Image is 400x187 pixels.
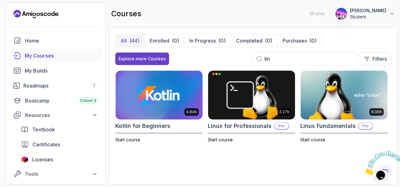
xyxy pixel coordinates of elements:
[25,111,98,119] div: Resources
[231,34,277,47] button: Completed(0)
[350,8,386,14] p: [PERSON_NAME]
[25,52,98,59] div: My Courses
[208,137,233,142] span: Start course
[10,34,102,47] a: home
[32,126,55,133] span: Textbook
[25,67,98,74] div: My Builds
[208,71,295,119] img: Linux for Professionals card
[371,109,382,114] p: 6.00h
[115,53,169,65] button: Explore more Courses
[116,34,144,47] button: All(44)
[115,122,170,130] h2: Kotlin for Beginners
[17,138,102,151] a: certificates
[17,153,102,166] a: licenses
[264,55,352,63] input: Search...
[275,123,288,129] p: Pro
[23,82,98,89] div: Roadmaps
[360,52,391,65] button: Filters
[118,56,166,62] div: Explore more Courses
[335,8,395,20] button: user profile image[PERSON_NAME]Student
[144,34,184,47] button: Enrolled(0)
[350,14,386,20] p: Student
[282,37,307,44] p: Purchases
[172,37,179,44] div: (0)
[25,97,98,104] div: Bootcamp
[361,148,400,178] iframe: chat widget
[10,94,102,107] a: bootcamp
[17,123,102,136] a: textbook
[309,37,317,44] div: (0)
[150,37,169,44] p: Enrolled
[300,122,356,130] h2: Linux Fundamentals
[300,137,325,142] span: Start course
[277,34,322,47] button: Purchases(0)
[129,37,139,44] div: (44)
[208,122,272,130] h2: Linux for Professionals
[115,137,140,142] span: Start course
[359,123,372,129] p: Pro
[10,49,102,62] a: courses
[189,37,216,44] p: In Progress
[335,8,347,20] img: user profile image
[301,71,387,119] img: Linux Fundamentals card
[121,37,127,44] p: All
[10,64,102,77] a: builds
[13,9,58,19] a: Landing page
[184,34,231,47] button: In Progress(0)
[279,109,289,114] p: 2.27h
[236,37,262,44] p: Completed
[309,11,325,17] p: 0 Points
[265,37,272,44] div: (0)
[32,141,60,148] span: Certificates
[32,156,53,163] span: Licenses
[80,98,96,103] span: Cohort 3
[25,37,98,44] div: Home
[2,3,41,27] img: Chat attention grabber
[10,168,102,179] button: Tools
[372,55,387,63] p: Filters
[93,83,95,88] span: 7
[186,109,197,114] p: 4.64h
[116,71,202,119] img: Kotlin for Beginners card
[111,9,141,19] h2: courses
[25,170,98,178] div: Tools
[21,156,28,163] img: jetbrains icon
[10,109,102,121] button: Resources
[10,79,102,92] a: roadmaps
[218,37,226,44] div: (0)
